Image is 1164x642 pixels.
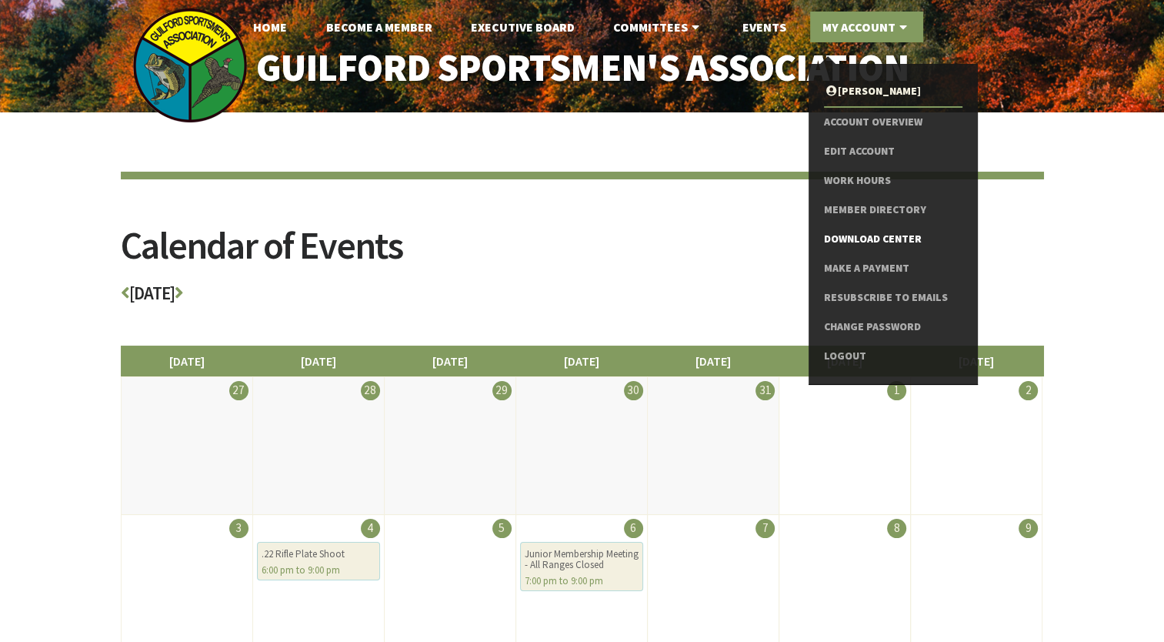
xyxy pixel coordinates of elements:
[824,342,962,371] a: Logout
[647,346,779,376] li: [DATE]
[241,12,299,42] a: Home
[824,77,962,106] a: [PERSON_NAME]
[601,12,715,42] a: Committees
[887,519,906,538] div: 8
[384,346,516,376] li: [DATE]
[729,12,798,42] a: Events
[361,381,380,400] div: 28
[223,35,941,101] a: Guilford Sportsmen's Association
[525,576,639,587] div: 7:00 pm to 9:00 pm
[492,519,512,538] div: 5
[121,346,253,376] li: [DATE]
[1019,519,1038,538] div: 9
[229,381,248,400] div: 27
[262,549,375,560] div: .22 Rifle Plate Shoot
[755,519,775,538] div: 7
[492,381,512,400] div: 29
[755,381,775,400] div: 31
[1019,381,1038,400] div: 2
[121,284,1044,311] h3: [DATE]
[121,226,1044,284] h2: Calendar of Events
[824,166,962,196] a: Work Hours
[824,225,962,254] a: Download Center
[887,381,906,400] div: 1
[515,346,648,376] li: [DATE]
[252,346,385,376] li: [DATE]
[824,196,962,225] a: Member Directory
[824,108,962,137] a: Account Overview
[314,12,445,42] a: Become A Member
[361,519,380,538] div: 4
[624,519,643,538] div: 6
[779,346,911,376] li: [DATE]
[459,12,587,42] a: Executive Board
[824,254,962,283] a: Make a Payment
[132,8,248,123] img: logo_sm.png
[824,137,962,166] a: Edit Account
[229,519,248,538] div: 3
[624,381,643,400] div: 30
[824,313,962,342] a: Change Password
[525,549,639,570] div: Junior Membership Meeting - All Ranges Closed
[824,283,962,313] a: Resubscribe to Emails
[810,12,923,42] a: My Account
[262,565,375,576] div: 6:00 pm to 9:00 pm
